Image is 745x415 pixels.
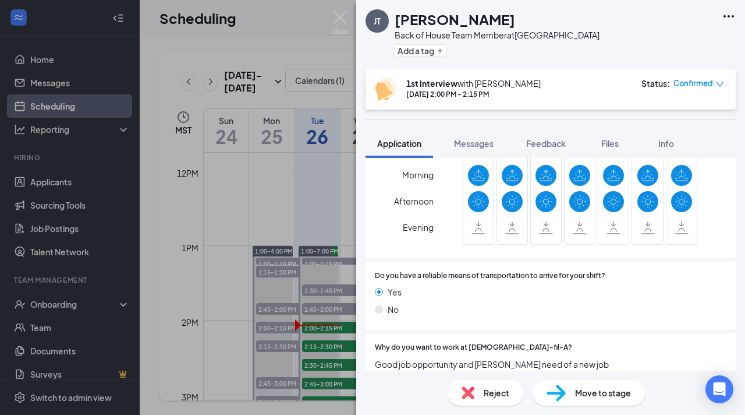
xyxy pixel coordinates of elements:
[601,138,619,149] span: Files
[406,78,541,89] div: with [PERSON_NAME]
[406,78,457,89] b: 1st Interview
[374,15,381,27] div: JT
[403,217,434,238] span: Evening
[388,286,402,298] span: Yes
[395,44,446,57] button: PlusAdd a tag
[575,386,631,399] span: Move to stage
[658,138,674,149] span: Info
[375,358,726,371] span: Good job opportunity and [PERSON_NAME] need of a new job
[526,138,566,149] span: Feedback
[716,80,724,89] span: down
[484,386,509,399] span: Reject
[641,78,670,89] div: Status :
[394,191,434,212] span: Afternoon
[395,9,515,29] h1: [PERSON_NAME]
[705,375,733,403] div: Open Intercom Messenger
[375,270,605,282] span: Do you have a reliable means of transportation to arrive for your shift?
[454,138,494,149] span: Messages
[437,47,444,54] svg: Plus
[375,342,572,353] span: Why do you want to work at [DEMOGRAPHIC_DATA]-fil-A?
[388,303,399,316] span: No
[395,29,599,41] div: Back of House Team Member at [GEOGRAPHIC_DATA]
[673,78,713,89] span: Confirmed
[406,89,541,99] div: [DATE] 2:00 PM - 2:15 PM
[722,9,736,23] svg: Ellipses
[402,164,434,185] span: Morning
[377,138,421,149] span: Application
